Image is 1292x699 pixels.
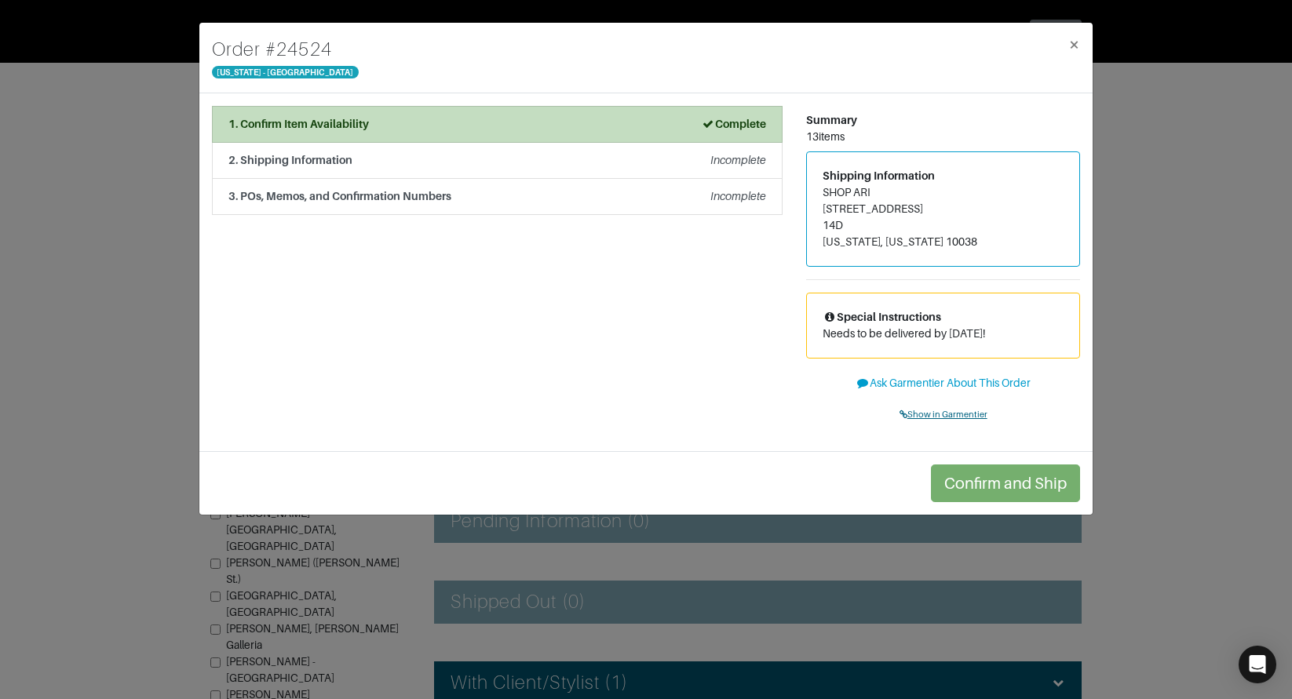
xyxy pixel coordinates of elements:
button: Close [1056,23,1093,67]
strong: Complete [701,118,766,130]
span: Shipping Information [823,169,935,182]
em: Incomplete [710,154,766,166]
strong: 1. Confirm Item Availability [228,118,369,130]
button: Ask Garmentier About This Order [806,371,1080,395]
strong: 3. POs, Memos, and Confirmation Numbers [228,190,451,202]
strong: 2. Shipping Information [228,154,352,166]
span: Show in Garmentier [900,410,987,419]
a: Show in Garmentier [806,402,1080,426]
div: Open Intercom Messenger [1239,646,1276,683]
address: SHOP ARI [STREET_ADDRESS] 14D [US_STATE], [US_STATE] 10038 [823,184,1064,250]
span: Special Instructions [823,311,941,323]
div: Summary [806,112,1080,129]
span: × [1068,34,1080,55]
p: Needs to be delivered by [DATE]! [823,326,1064,342]
div: 13 items [806,129,1080,145]
em: Incomplete [710,190,766,202]
button: Confirm and Ship [931,464,1080,502]
span: [US_STATE] - [GEOGRAPHIC_DATA] [212,66,359,78]
h4: Order # 24524 [212,35,359,64]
